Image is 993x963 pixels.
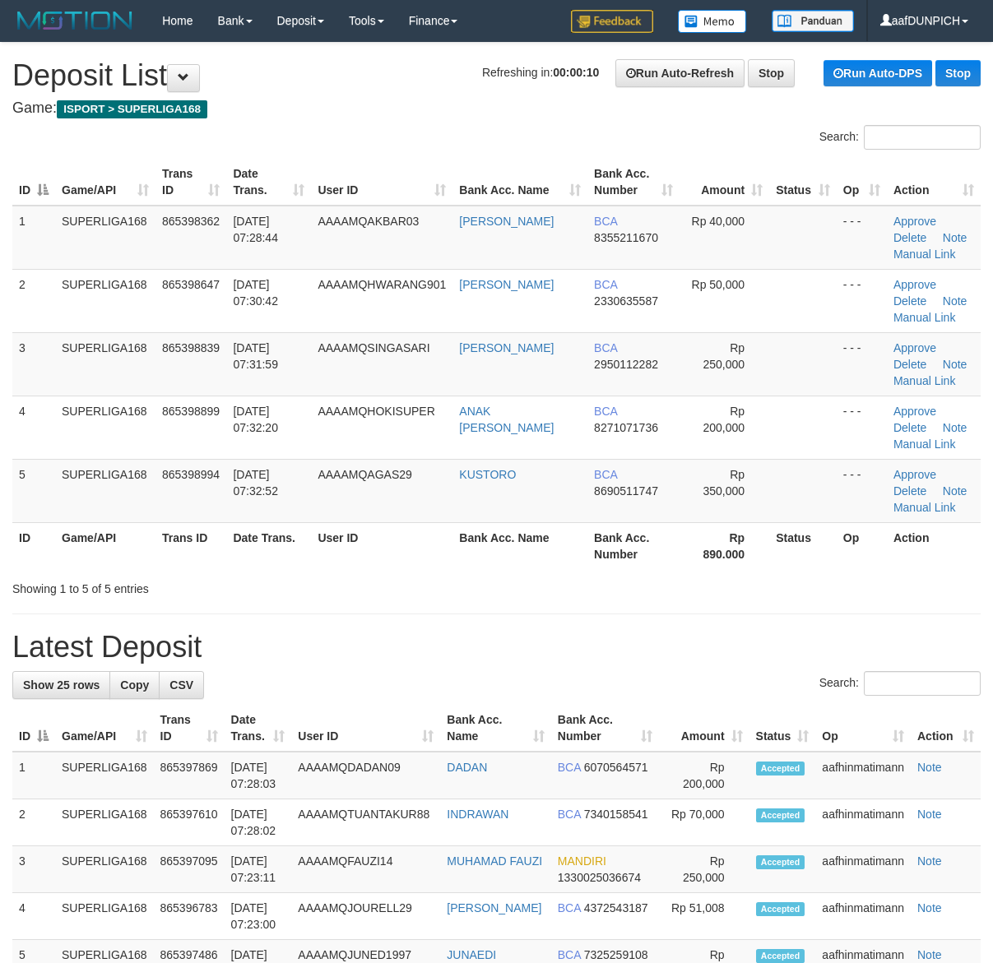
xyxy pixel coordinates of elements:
a: Note [943,421,967,434]
td: aafhinmatimann [815,752,911,799]
span: BCA [594,278,617,291]
td: 2 [12,799,55,846]
td: Rp 70,000 [659,799,749,846]
span: [DATE] 07:32:52 [233,468,278,498]
th: Trans ID: activate to sort column ascending [154,705,225,752]
td: SUPERLIGA168 [55,893,154,940]
td: SUPERLIGA168 [55,206,155,270]
a: Show 25 rows [12,671,110,699]
input: Search: [864,125,981,150]
a: DADAN [447,761,487,774]
a: Delete [893,358,926,371]
span: Rp 250,000 [703,341,745,371]
td: 2 [12,269,55,332]
td: 5 [12,459,55,522]
th: User ID [311,522,452,569]
a: [PERSON_NAME] [447,901,541,914]
td: [DATE] 07:23:00 [225,893,292,940]
a: Run Auto-Refresh [615,59,745,87]
td: aafhinmatimann [815,846,911,893]
a: Stop [935,60,981,86]
span: BCA [558,761,581,774]
th: User ID: activate to sort column ascending [291,705,440,752]
a: JUNAEDI [447,948,496,961]
th: Op [837,522,887,569]
td: SUPERLIGA168 [55,752,154,799]
td: SUPERLIGA168 [55,396,155,459]
span: Copy 8690511747 to clipboard [594,484,658,498]
h1: Latest Deposit [12,631,981,664]
span: AAAAMQHOKISUPER [318,405,434,418]
span: BCA [594,468,617,481]
a: MUHAMAD FAUZI [447,854,542,868]
td: AAAAMQFAUZI14 [291,846,440,893]
td: AAAAMQJOURELL29 [291,893,440,940]
th: Action: activate to sort column ascending [887,159,981,206]
span: Copy 2330635587 to clipboard [594,294,658,308]
span: BCA [594,341,617,354]
td: - - - [837,206,887,270]
span: AAAAMQAKBAR03 [318,215,419,228]
td: 3 [12,332,55,396]
th: Status: activate to sort column ascending [769,159,837,206]
a: Run Auto-DPS [824,60,932,86]
span: BCA [558,901,581,914]
td: - - - [837,269,887,332]
th: User ID: activate to sort column ascending [311,159,452,206]
th: Game/API: activate to sort column ascending [55,705,154,752]
td: [DATE] 07:28:03 [225,752,292,799]
td: Rp 51,008 [659,893,749,940]
span: BCA [594,215,617,228]
td: - - - [837,396,887,459]
td: SUPERLIGA168 [55,846,154,893]
a: Delete [893,294,926,308]
span: Accepted [756,855,805,869]
a: Delete [893,421,926,434]
th: Rp 890.000 [680,522,769,569]
span: BCA [558,948,581,961]
a: Manual Link [893,248,956,261]
a: Note [943,484,967,498]
th: Bank Acc. Number: activate to sort column ascending [551,705,660,752]
td: 4 [12,893,55,940]
img: panduan.png [772,10,854,32]
td: 865396783 [154,893,225,940]
label: Search: [819,125,981,150]
th: Bank Acc. Name: activate to sort column ascending [452,159,587,206]
a: Note [917,901,942,914]
td: - - - [837,332,887,396]
span: Rp 350,000 [703,468,745,498]
span: BCA [558,808,581,821]
span: BCA [594,405,617,418]
th: Date Trans.: activate to sort column ascending [226,159,311,206]
span: Copy 6070564571 to clipboard [584,761,648,774]
a: [PERSON_NAME] [459,341,554,354]
span: Copy 7340158541 to clipboard [584,808,648,821]
span: Copy 7325259108 to clipboard [584,948,648,961]
span: 865398899 [162,405,220,418]
td: 1 [12,752,55,799]
td: Rp 200,000 [659,752,749,799]
a: Delete [893,231,926,244]
strong: 00:00:10 [553,66,599,79]
a: Delete [893,484,926,498]
td: SUPERLIGA168 [55,799,154,846]
a: Approve [893,215,936,228]
th: ID [12,522,55,569]
th: Bank Acc. Name: activate to sort column ascending [440,705,551,752]
span: 865398994 [162,468,220,481]
span: [DATE] 07:30:42 [233,278,278,308]
a: Approve [893,278,936,291]
td: 865397869 [154,752,225,799]
th: Date Trans.: activate to sort column ascending [225,705,292,752]
img: Button%20Memo.svg [678,10,747,33]
a: Note [943,294,967,308]
td: AAAAMQTUANTAKUR88 [291,799,440,846]
a: Approve [893,405,936,418]
a: Note [917,948,942,961]
td: 865397095 [154,846,225,893]
th: Date Trans. [226,522,311,569]
span: Accepted [756,762,805,775]
h4: Game: [12,100,981,117]
td: 4 [12,396,55,459]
